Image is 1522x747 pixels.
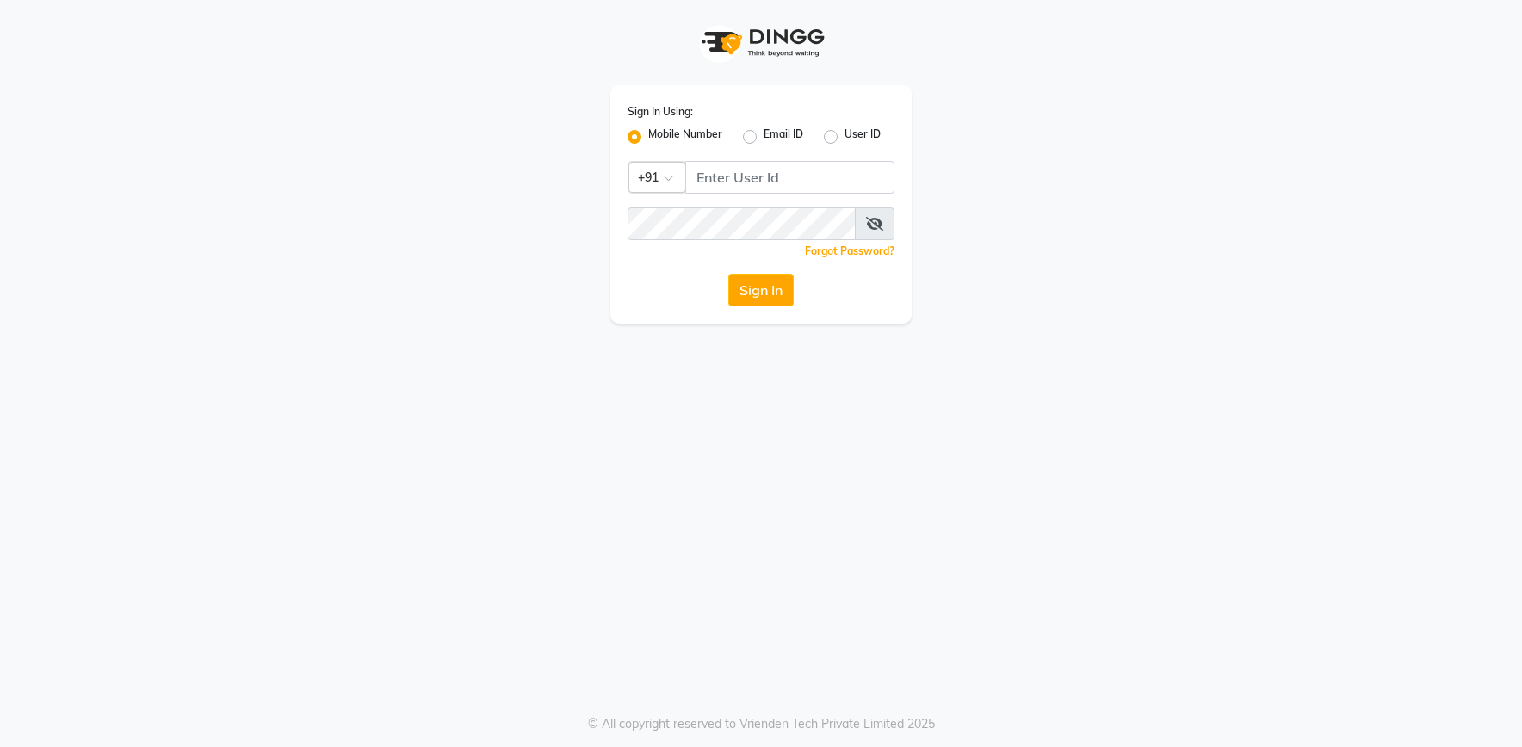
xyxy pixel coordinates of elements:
[628,104,693,120] label: Sign In Using:
[692,17,830,68] img: logo1.svg
[845,127,881,147] label: User ID
[648,127,722,147] label: Mobile Number
[685,161,894,194] input: Username
[805,244,894,257] a: Forgot Password?
[728,274,794,306] button: Sign In
[628,207,856,240] input: Username
[764,127,803,147] label: Email ID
